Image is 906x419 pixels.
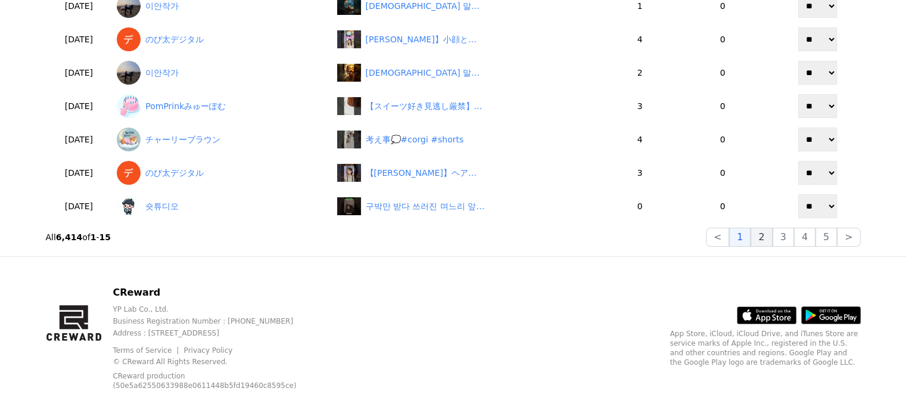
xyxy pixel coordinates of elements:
[154,334,229,364] a: Settings
[91,232,96,242] strong: 1
[117,27,141,51] img: のび太デジタル
[773,228,794,247] button: 3
[670,56,774,89] td: 0
[337,164,605,182] a: 【戸北美月】ヘアドネーションのために伸ばしていた髪を切った美人すぎるお天気キャスターみーちゃん！【ウェザーニュースLiVE切り抜き】 #かわいい 【[PERSON_NAME]】ヘアドネーションの...
[670,23,774,56] td: 0
[113,346,180,355] a: Terms of Service
[117,161,141,185] img: のび太デジタル
[337,97,361,115] img: 【スイーツ好き見逃し厳禁】ハンドメイドリップケースの嬉しいお知らせ！【コスメパッケージ作家】
[46,56,113,89] td: [DATE]
[670,329,861,367] p: App Store, iCloud, iCloud Drive, and iTunes Store are service marks of Apple Inc., registered in ...
[46,156,113,190] td: [DATE]
[337,197,605,215] a: 구박만 받다 쓰러진 며느리 앞에 조상신이 나타났다 #숏챠 #shortcha #조상신과 시댁을 묵사발 냈습니다
[337,97,605,115] a: 【スイーツ好き見逃し厳禁】ハンドメイドリップケースの嬉しいお知らせ！【コスメパッケージ作家】 【スイーツ好き見逃し厳禁】ハンドメイドリップケースの嬉しいお知らせ！【コスメパッケージ作家】
[337,131,361,148] img: 考え事💭#corgi #shorts
[729,228,751,247] button: 1
[113,328,322,338] p: Address : [STREET_ADDRESS]
[337,64,361,82] img: 부처님 말씀(561), "하나의 큰 수레" #부처님 #불경 #지혜 #불교 #조계종 #석가모니 #반야심경 #법화경
[609,123,670,156] td: 4
[337,197,361,215] img: default.jpg
[117,61,327,85] a: 이안작가
[366,167,485,179] div: 【戸北美月】ヘアドネーションのために伸ばしていた髪を切った美人すぎるお天気キャスターみーちゃん！【ウェザーニュースLiVE切り抜き】 #かわいい
[113,371,303,390] p: CReward production (50e5a62550633988e0611448b5fd19460c8595ce)
[670,89,774,123] td: 0
[706,228,729,247] button: <
[79,334,154,364] a: Messages
[117,128,141,151] img: チャーリーブラウン
[337,131,605,148] a: 考え事💭#corgi #shorts 考え事💭#corgi #shorts
[337,164,361,182] img: 【戸北美月】ヘアドネーションのために伸ばしていた髪を切った美人すぎるお天気キャスターみーちゃん！【ウェザーニュースLiVE切り抜き】 #かわいい
[366,100,485,113] div: 【スイーツ好き見逃し厳禁】ハンドメイドリップケースの嬉しいお知らせ！【コスメパッケージ作家】
[99,353,134,362] span: Messages
[113,316,322,326] p: Business Registration Number : [PHONE_NUMBER]
[670,156,774,190] td: 0
[794,228,815,247] button: 4
[4,334,79,364] a: Home
[337,30,361,48] img: 【田辺真南葉】小顔と高身長をアピールしてくる元アイドルの美人すぎるお天気キャスターまなっはー【ウェザーニュースLiVE切り抜き】 #かわいい
[117,94,141,118] img: PomPrinkみゅーぽむ
[46,23,113,56] td: [DATE]
[337,64,605,82] a: 부처님 말씀(561), "하나의 큰 수레" #부처님 #불경 #지혜 #불교 #조계종 #석가모니 #반야심경 #법화경 [DEMOGRAPHIC_DATA] 말씀(561), "하나의 큰...
[46,123,113,156] td: [DATE]
[30,352,51,362] span: Home
[113,357,322,367] p: © CReward All Rights Reserved.
[117,194,141,218] img: 숏튜디오
[609,23,670,56] td: 4
[366,134,464,146] div: 考え事💭#corgi #shorts
[46,190,113,223] td: [DATE]
[751,228,772,247] button: 2
[117,194,327,218] a: 숏튜디오
[117,94,327,118] a: PomPrinkみゅーぽむ
[837,228,860,247] button: >
[176,352,206,362] span: Settings
[609,156,670,190] td: 3
[117,61,141,85] img: 이안작가
[670,190,774,223] td: 0
[670,123,774,156] td: 0
[117,161,327,185] a: のび太デジタル
[46,89,113,123] td: [DATE]
[117,27,327,51] a: のび太デジタル
[46,231,111,243] p: All of -
[366,33,485,46] div: 【田辺真南葉】小顔と高身長をアピールしてくる元アイドルの美人すぎるお天気キャスターまなっはー【ウェザーニュースLiVE切り抜き】 #かわいい
[337,30,605,48] a: 【田辺真南葉】小顔と高身長をアピールしてくる元アイドルの美人すぎるお天気キャスターまなっはー【ウェザーニュースLiVE切り抜き】 #かわいい [PERSON_NAME]】小顔と高身長をアピールし...
[117,128,327,151] a: チャーリーブラウン
[609,89,670,123] td: 3
[366,200,485,213] div: 구박만 받다 쓰러진 며느리 앞에 조상신이 나타났다 #숏챠 #shortcha #조상신과 시댁을 묵사발 냈습니다
[99,232,110,242] strong: 15
[366,67,485,79] div: 부처님 말씀(561), "하나의 큰 수레" #부처님 #불경 #지혜 #불교 #조계종 #석가모니 #반야심경 #법화경
[184,346,233,355] a: Privacy Policy
[815,228,837,247] button: 5
[609,56,670,89] td: 2
[609,190,670,223] td: 0
[56,232,82,242] strong: 6,414
[113,285,322,300] p: CReward
[113,305,322,314] p: YP Lab Co., Ltd.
